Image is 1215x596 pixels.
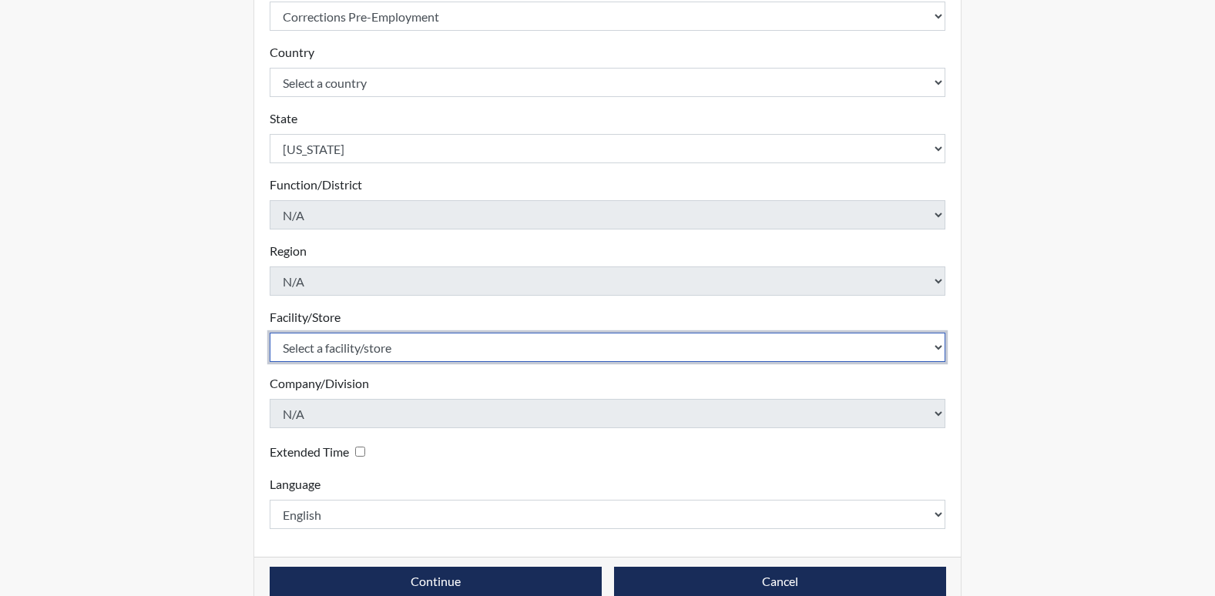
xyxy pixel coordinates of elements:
[614,567,946,596] button: Cancel
[270,374,369,393] label: Company/Division
[270,308,341,326] label: Facility/Store
[270,176,362,194] label: Function/District
[270,109,297,128] label: State
[270,443,349,461] label: Extended Time
[270,475,321,494] label: Language
[270,567,602,596] button: Continue
[270,43,314,62] label: Country
[270,440,371,463] div: Checking this box will provide the interviewee with an accomodation of extra time to answer each ...
[270,242,307,260] label: Region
